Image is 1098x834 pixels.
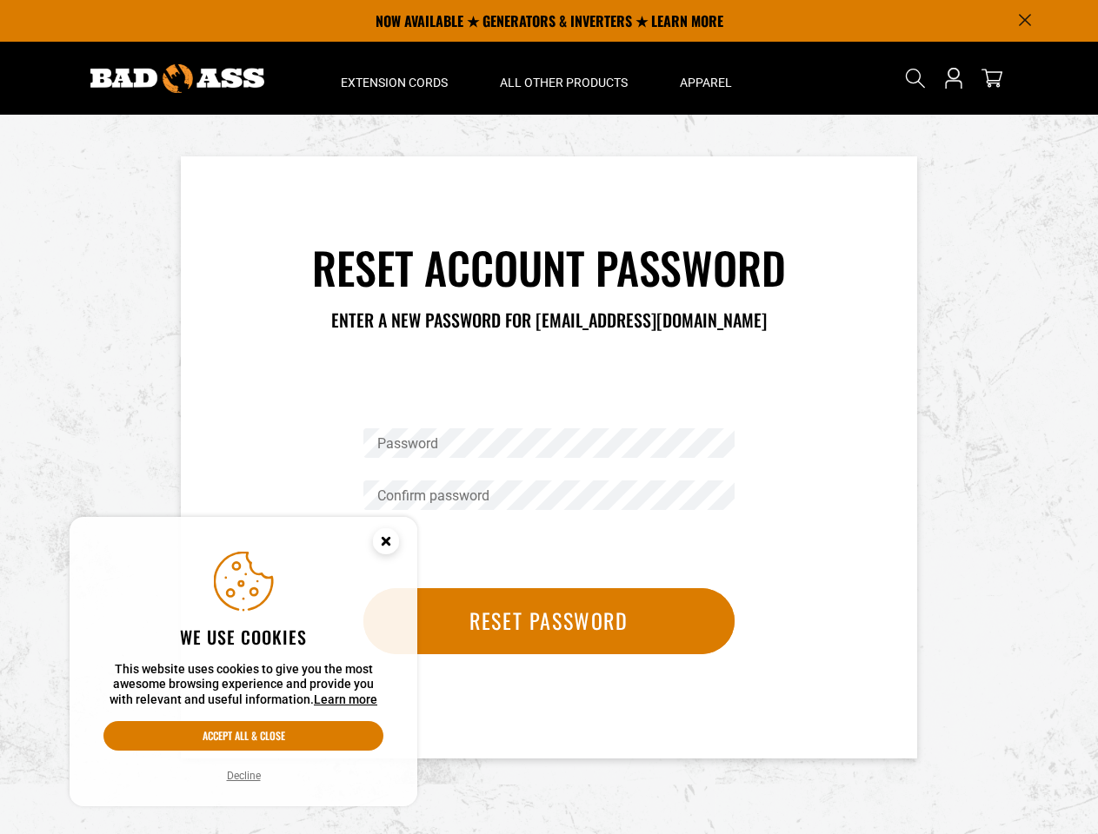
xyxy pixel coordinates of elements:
[680,75,732,90] span: Apparel
[500,75,628,90] span: All Other Products
[341,75,448,90] span: Extension Cords
[103,625,383,648] h2: We use cookies
[315,42,474,115] summary: Extension Cords
[103,721,383,751] button: Accept all & close
[654,42,758,115] summary: Apparel
[90,64,264,93] img: Bad Ass Extension Cords
[222,767,266,784] button: Decline
[363,588,735,654] button: Reset password
[70,517,417,807] aside: Cookie Consent
[474,42,654,115] summary: All Other Products
[264,308,835,331] h2: Enter a new password for [EMAIL_ADDRESS][DOMAIN_NAME]
[264,240,835,295] h1: Reset account password
[103,662,383,708] p: This website uses cookies to give you the most awesome browsing experience and provide you with r...
[902,64,929,92] summary: Search
[314,692,377,706] a: Learn more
